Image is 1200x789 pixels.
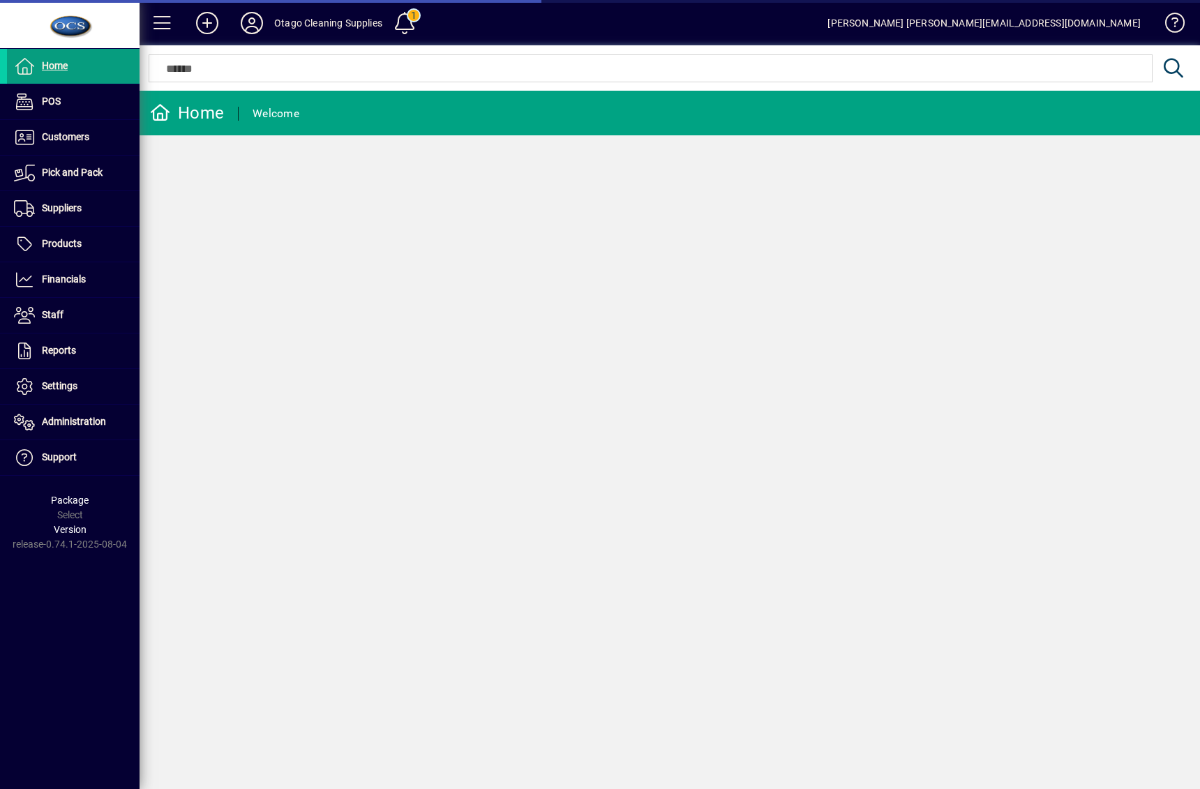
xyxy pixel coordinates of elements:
[7,262,140,297] a: Financials
[7,440,140,475] a: Support
[230,10,274,36] button: Profile
[274,12,382,34] div: Otago Cleaning Supplies
[42,451,77,463] span: Support
[7,405,140,439] a: Administration
[42,60,68,71] span: Home
[42,345,76,356] span: Reports
[150,102,224,124] div: Home
[185,10,230,36] button: Add
[7,333,140,368] a: Reports
[7,120,140,155] a: Customers
[7,84,140,119] a: POS
[253,103,299,125] div: Welcome
[42,309,63,320] span: Staff
[42,167,103,178] span: Pick and Pack
[42,131,89,142] span: Customers
[42,202,82,213] span: Suppliers
[42,380,77,391] span: Settings
[51,495,89,506] span: Package
[54,524,87,535] span: Version
[42,96,61,107] span: POS
[42,238,82,249] span: Products
[7,298,140,333] a: Staff
[7,369,140,404] a: Settings
[7,156,140,190] a: Pick and Pack
[1155,3,1183,48] a: Knowledge Base
[42,273,86,285] span: Financials
[7,191,140,226] a: Suppliers
[827,12,1141,34] div: [PERSON_NAME] [PERSON_NAME][EMAIL_ADDRESS][DOMAIN_NAME]
[7,227,140,262] a: Products
[42,416,106,427] span: Administration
